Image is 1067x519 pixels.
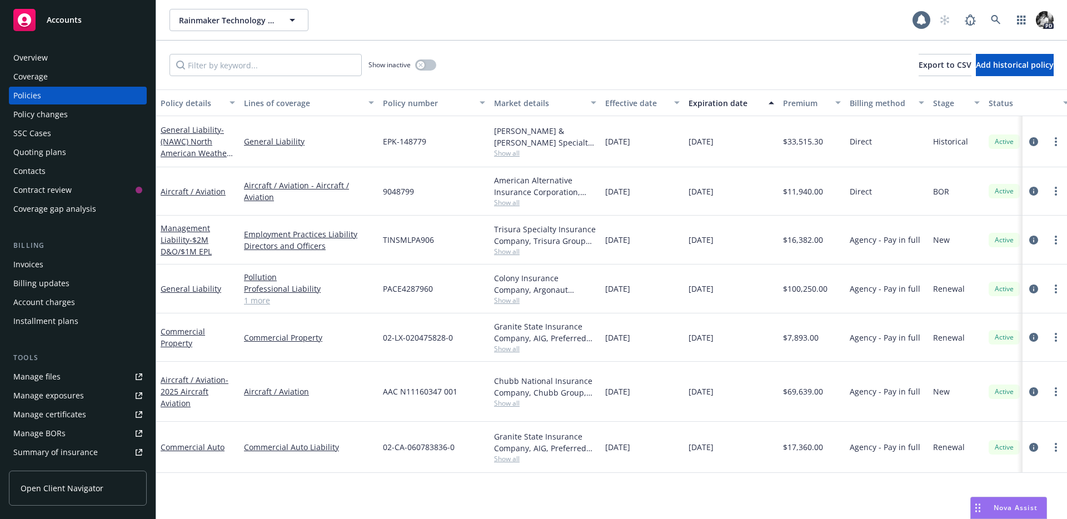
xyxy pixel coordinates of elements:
[244,136,374,147] a: General Liability
[970,497,1047,519] button: Nova Assist
[494,321,596,344] div: Granite State Insurance Company, AIG, Preferred Aviation Underwriters, LLC
[933,283,965,295] span: Renewal
[240,89,378,116] button: Lines of coverage
[933,136,968,147] span: Historical
[1027,385,1040,398] a: circleInformation
[9,425,147,442] a: Manage BORs
[494,125,596,148] div: [PERSON_NAME] & [PERSON_NAME] Specialty Insurance Company, [PERSON_NAME] & [PERSON_NAME] ([GEOGRA...
[1027,331,1040,344] a: circleInformation
[156,89,240,116] button: Policy details
[494,344,596,353] span: Show all
[684,89,779,116] button: Expiration date
[9,181,147,199] a: Contract review
[934,9,956,31] a: Start snowing
[244,240,374,252] a: Directors and Officers
[850,441,920,453] span: Agency - Pay in full
[244,179,374,203] a: Aircraft / Aviation - Aircraft / Aviation
[850,283,920,295] span: Agency - Pay in full
[383,186,414,197] span: 9048799
[161,124,232,182] a: General Liability
[989,97,1056,109] div: Status
[933,234,950,246] span: New
[161,375,228,408] span: - 2025 Aircraft Aviation
[933,186,949,197] span: BOR
[383,332,453,343] span: 02-LX-020475828-0
[850,332,920,343] span: Agency - Pay in full
[169,54,362,76] input: Filter by keyword...
[9,49,147,67] a: Overview
[850,136,872,147] span: Direct
[605,97,667,109] div: Effective date
[13,368,61,386] div: Manage files
[689,441,714,453] span: [DATE]
[378,89,490,116] button: Policy number
[244,386,374,397] a: Aircraft / Aviation
[933,441,965,453] span: Renewal
[244,271,374,283] a: Pollution
[13,200,96,218] div: Coverage gap analysis
[9,143,147,161] a: Quoting plans
[494,296,596,305] span: Show all
[605,234,630,246] span: [DATE]
[13,406,86,423] div: Manage certificates
[179,14,275,26] span: Rainmaker Technology Corporation
[1027,135,1040,148] a: circleInformation
[368,60,411,69] span: Show inactive
[993,387,1015,397] span: Active
[1027,233,1040,247] a: circleInformation
[1049,441,1063,454] a: more
[13,143,66,161] div: Quoting plans
[689,234,714,246] span: [DATE]
[689,136,714,147] span: [DATE]
[993,332,1015,342] span: Active
[13,293,75,311] div: Account charges
[13,275,69,292] div: Billing updates
[919,54,971,76] button: Export to CSV
[994,503,1038,512] span: Nova Assist
[1049,385,1063,398] a: more
[976,59,1054,70] span: Add historical policy
[13,49,48,67] div: Overview
[1049,233,1063,247] a: more
[383,386,457,397] span: AAC N11160347 001
[13,387,84,405] div: Manage exposures
[783,136,823,147] span: $33,515.30
[9,124,147,142] a: SSC Cases
[9,200,147,218] a: Coverage gap analysis
[13,106,68,123] div: Policy changes
[9,275,147,292] a: Billing updates
[605,186,630,197] span: [DATE]
[605,283,630,295] span: [DATE]
[783,441,823,453] span: $17,360.00
[244,97,362,109] div: Lines of coverage
[929,89,984,116] button: Stage
[605,332,630,343] span: [DATE]
[9,406,147,423] a: Manage certificates
[161,375,228,408] a: Aircraft / Aviation
[9,352,147,363] div: Tools
[783,186,823,197] span: $11,940.00
[244,332,374,343] a: Commercial Property
[9,387,147,405] a: Manage exposures
[1036,11,1054,29] img: photo
[244,228,374,240] a: Employment Practices Liability
[1049,282,1063,296] a: more
[13,425,66,442] div: Manage BORs
[9,87,147,104] a: Policies
[13,87,41,104] div: Policies
[169,9,308,31] button: Rainmaker Technology Corporation
[13,162,46,180] div: Contacts
[850,386,920,397] span: Agency - Pay in full
[490,89,601,116] button: Market details
[933,97,968,109] div: Stage
[850,97,912,109] div: Billing method
[689,332,714,343] span: [DATE]
[161,326,205,348] a: Commercial Property
[845,89,929,116] button: Billing method
[161,283,221,294] a: General Liability
[933,332,965,343] span: Renewal
[601,89,684,116] button: Effective date
[494,148,596,158] span: Show all
[161,442,225,452] a: Commercial Auto
[244,441,374,453] a: Commercial Auto Liability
